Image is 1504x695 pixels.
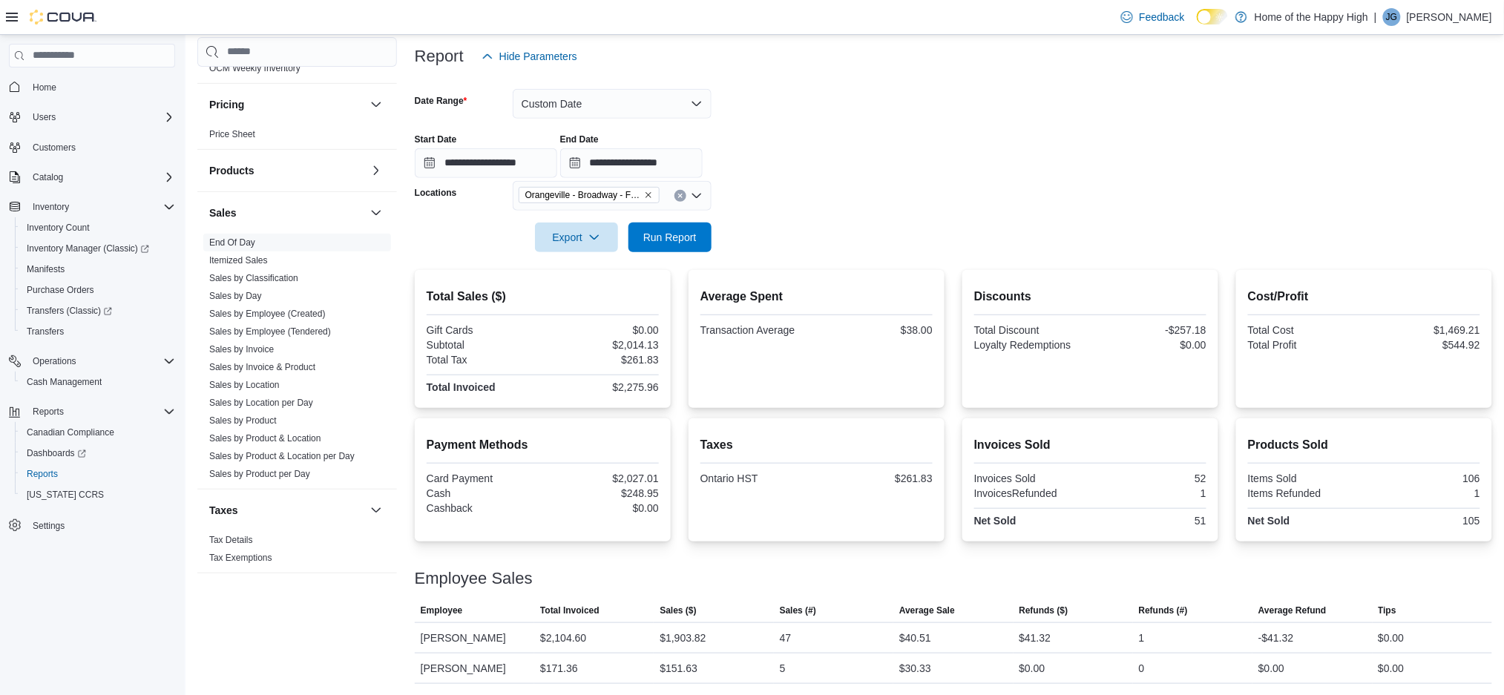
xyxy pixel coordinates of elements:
[27,78,175,96] span: Home
[1386,8,1397,26] span: JG
[21,465,175,483] span: Reports
[1139,629,1145,647] div: 1
[974,339,1088,351] div: Loyalty Redemptions
[209,326,331,337] a: Sales by Employee (Tendered)
[27,108,62,126] button: Users
[1248,472,1362,484] div: Items Sold
[974,324,1088,336] div: Total Discount
[15,484,181,505] button: [US_STATE] CCRS
[700,288,933,306] h2: Average Spent
[513,89,712,119] button: Custom Date
[15,422,181,443] button: Canadian Compliance
[209,205,364,220] button: Sales
[21,424,120,441] a: Canadian Compliance
[427,324,540,336] div: Gift Cards
[27,198,175,216] span: Inventory
[15,321,181,342] button: Transfers
[209,63,301,73] a: OCM Weekly Inventory
[209,469,310,479] a: Sales by Product per Day
[427,487,540,499] div: Cash
[415,187,457,199] label: Locations
[427,339,540,351] div: Subtotal
[1248,339,1362,351] div: Total Profit
[700,472,814,484] div: Ontario HST
[15,217,181,238] button: Inventory Count
[3,76,181,98] button: Home
[1197,24,1198,25] span: Dark Mode
[9,70,175,575] nav: Complex example
[209,272,298,284] span: Sales by Classification
[535,223,618,252] button: Export
[519,187,660,203] span: Orangeville - Broadway - Fire & Flower
[476,42,583,71] button: Hide Parameters
[197,59,397,83] div: OCM
[27,376,102,388] span: Cash Management
[21,219,175,237] span: Inventory Count
[209,362,315,372] a: Sales by Invoice & Product
[27,352,175,370] span: Operations
[560,134,599,145] label: End Date
[499,49,577,64] span: Hide Parameters
[3,401,181,422] button: Reports
[427,288,659,306] h2: Total Sales ($)
[209,255,268,266] a: Itemized Sales
[700,436,933,454] h2: Taxes
[209,128,255,140] span: Price Sheet
[21,302,118,320] a: Transfers (Classic)
[1367,487,1480,499] div: 1
[21,281,175,299] span: Purchase Orders
[367,96,385,113] button: Pricing
[27,168,175,186] span: Catalog
[209,553,272,563] a: Tax Exemptions
[21,373,175,391] span: Cash Management
[899,605,955,616] span: Average Sale
[209,237,255,248] span: End Of Day
[27,108,175,126] span: Users
[209,237,255,248] a: End Of Day
[974,487,1088,499] div: InvoicesRefunded
[27,79,62,96] a: Home
[560,148,703,178] input: Press the down key to open a popover containing a calendar.
[27,326,64,337] span: Transfers
[1248,515,1290,527] strong: Net Sold
[415,95,467,107] label: Date Range
[21,281,100,299] a: Purchase Orders
[209,291,262,301] a: Sales by Day
[209,163,364,178] button: Products
[21,486,175,504] span: Washington CCRS
[540,629,586,647] div: $2,104.60
[209,97,244,112] h3: Pricing
[660,605,696,616] span: Sales ($)
[1367,472,1480,484] div: 106
[21,260,175,278] span: Manifests
[27,352,82,370] button: Operations
[33,82,56,93] span: Home
[415,653,534,683] div: [PERSON_NAME]
[21,323,175,340] span: Transfers
[15,443,181,464] a: Dashboards
[1019,659,1045,677] div: $0.00
[21,373,108,391] a: Cash Management
[780,629,792,647] div: 47
[1093,515,1206,527] div: 51
[21,302,175,320] span: Transfers (Classic)
[427,354,540,366] div: Total Tax
[628,223,712,252] button: Run Report
[674,190,686,202] button: Clear input
[27,139,82,157] a: Customers
[209,344,274,355] a: Sales by Invoice
[899,659,931,677] div: $30.33
[15,372,181,392] button: Cash Management
[33,520,65,532] span: Settings
[421,605,463,616] span: Employee
[974,472,1088,484] div: Invoices Sold
[209,361,315,373] span: Sales by Invoice & Product
[209,379,280,391] span: Sales by Location
[1383,8,1401,26] div: James Guzzo
[209,433,321,444] a: Sales by Product & Location
[209,290,262,302] span: Sales by Day
[700,324,814,336] div: Transaction Average
[545,324,659,336] div: $0.00
[415,570,533,587] h3: Employee Sales
[27,403,175,421] span: Reports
